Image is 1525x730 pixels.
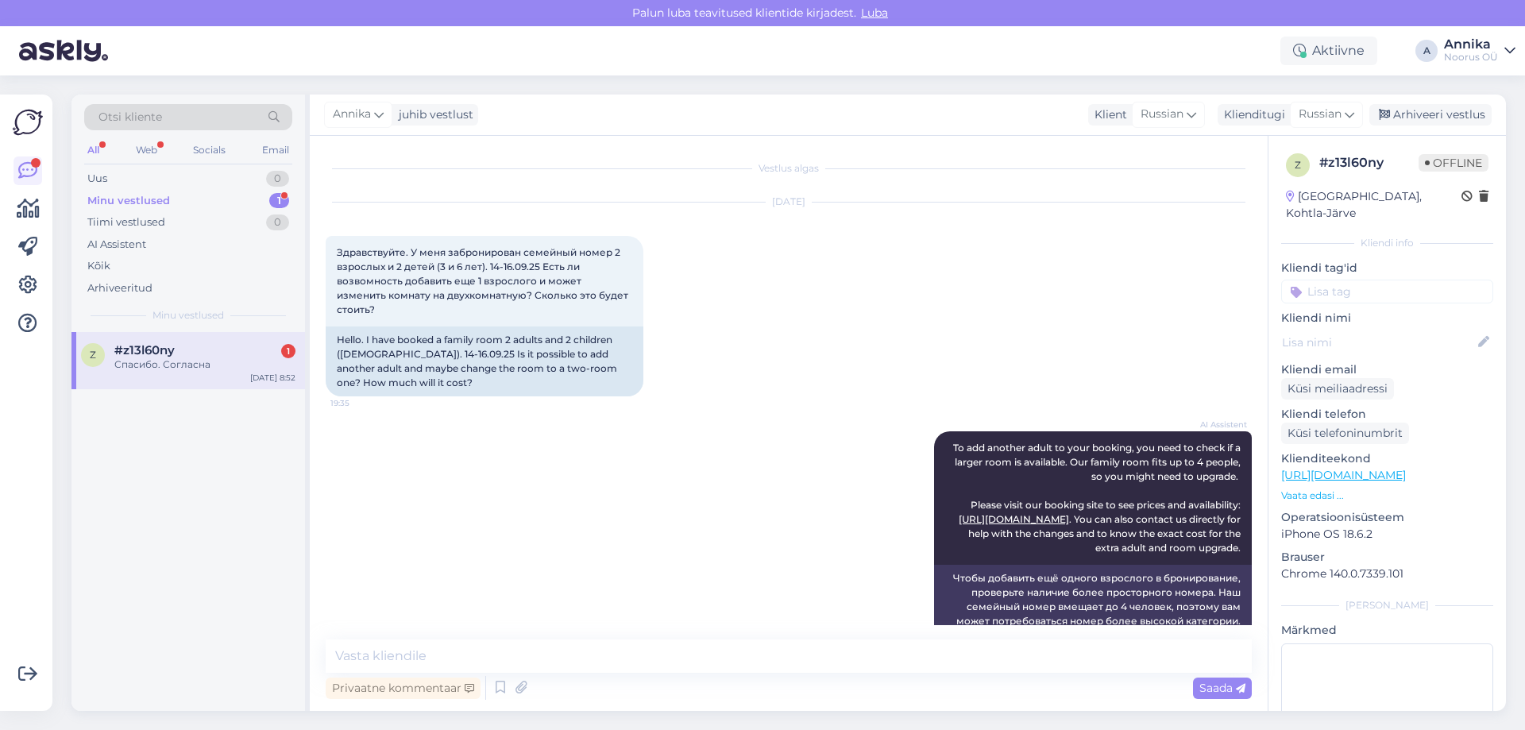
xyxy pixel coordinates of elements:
[87,237,146,253] div: AI Assistent
[266,171,289,187] div: 0
[1281,378,1394,400] div: Küsi meiliaadressi
[250,372,295,384] div: [DATE] 8:52
[114,357,295,372] div: Спасибо. Согласна
[326,161,1252,176] div: Vestlus algas
[13,107,43,137] img: Askly Logo
[269,193,289,209] div: 1
[1281,406,1493,423] p: Kliendi telefon
[1281,260,1493,276] p: Kliendi tag'id
[1187,419,1247,431] span: AI Assistent
[1415,40,1438,62] div: A
[1419,154,1488,172] span: Offline
[87,193,170,209] div: Minu vestlused
[1281,450,1493,467] p: Klienditeekond
[330,397,390,409] span: 19:35
[266,214,289,230] div: 0
[1281,423,1409,444] div: Küsi telefoninumbrit
[190,140,229,160] div: Socials
[84,140,102,160] div: All
[953,442,1243,554] span: To add another adult to your booking, you need to check if a larger room is available. Our family...
[326,326,643,396] div: Hello. I have booked a family room 2 adults and 2 children ([DEMOGRAPHIC_DATA]). 14-16.09.25 Is i...
[87,280,152,296] div: Arhiveeritud
[1295,159,1301,171] span: z
[98,109,162,126] span: Otsi kliente
[337,246,631,315] span: Здравствуйте. У меня забронирован семейный номер 2 взрослых и 2 детей (3 и 6 лет). 14-16.09.25 Ес...
[1444,38,1498,51] div: Annika
[1281,361,1493,378] p: Kliendi email
[87,258,110,274] div: Kõik
[1281,280,1493,303] input: Lisa tag
[1281,509,1493,526] p: Operatsioonisüsteem
[1199,681,1245,695] span: Saada
[1280,37,1377,65] div: Aktiivne
[1218,106,1285,123] div: Klienditugi
[1282,334,1475,351] input: Lisa nimi
[959,513,1069,525] a: [URL][DOMAIN_NAME]
[1281,622,1493,639] p: Märkmed
[1281,526,1493,543] p: iPhone OS 18.6.2
[90,349,96,361] span: z
[152,308,224,323] span: Minu vestlused
[1281,549,1493,566] p: Brauser
[1444,38,1515,64] a: AnnikaNoorus OÜ
[1281,566,1493,582] p: Chrome 140.0.7339.101
[114,343,175,357] span: #z13l60ny
[1281,236,1493,250] div: Kliendi info
[87,171,107,187] div: Uus
[87,214,165,230] div: Tiimi vestlused
[133,140,160,160] div: Web
[326,678,481,699] div: Privaatne kommentaar
[1281,489,1493,503] p: Vaata edasi ...
[1088,106,1127,123] div: Klient
[333,106,371,123] span: Annika
[281,344,295,358] div: 1
[259,140,292,160] div: Email
[1286,188,1461,222] div: [GEOGRAPHIC_DATA], Kohtla-Järve
[1444,51,1498,64] div: Noorus OÜ
[326,195,1252,209] div: [DATE]
[856,6,893,20] span: Luba
[1299,106,1342,123] span: Russian
[1369,104,1492,126] div: Arhiveeri vestlus
[1281,310,1493,326] p: Kliendi nimi
[1319,153,1419,172] div: # z13l60ny
[1141,106,1183,123] span: Russian
[1281,598,1493,612] div: [PERSON_NAME]
[392,106,473,123] div: juhib vestlust
[1281,468,1406,482] a: [URL][DOMAIN_NAME]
